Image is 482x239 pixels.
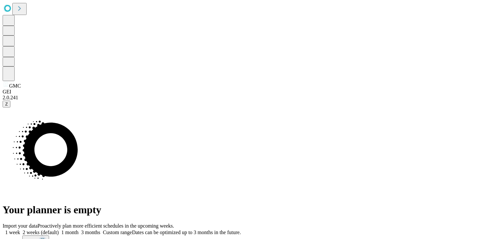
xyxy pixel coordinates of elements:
[38,223,174,229] span: Proactively plan more efficient schedules in the upcoming weeks.
[3,95,479,101] div: 2.0.241
[103,230,132,235] span: Custom range
[3,223,38,229] span: Import your data
[3,101,10,107] button: Z
[5,230,20,235] span: 1 week
[9,83,21,89] span: GMC
[132,230,241,235] span: Dates can be optimized up to 3 months in the future.
[5,102,8,106] span: Z
[81,230,100,235] span: 3 months
[3,204,479,216] h1: Your planner is empty
[3,89,479,95] div: GEI
[61,230,79,235] span: 1 month
[23,230,59,235] span: 2 weeks (default)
